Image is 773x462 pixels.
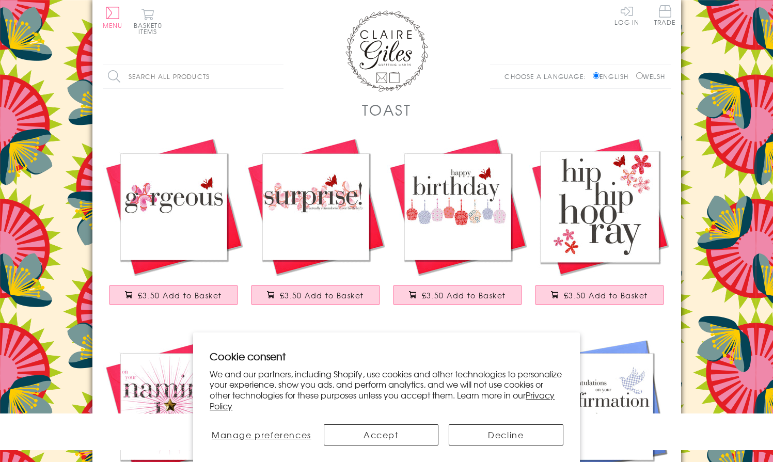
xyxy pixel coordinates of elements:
[210,389,555,412] a: Privacy Policy
[103,7,123,28] button: Menu
[564,290,648,300] span: £3.50 Add to Basket
[345,10,428,92] img: Claire Giles Greetings Cards
[393,285,522,305] button: £3.50 Add to Basket
[529,136,671,315] a: Birthday Card, Hip Hip Hooray!, embellished with a pretty fabric butterfly £3.50 Add to Basket
[593,72,634,81] label: English
[593,72,600,79] input: English
[324,424,438,445] button: Accept
[422,290,506,300] span: £3.50 Add to Basket
[212,428,311,441] span: Manage preferences
[654,5,676,27] a: Trade
[614,5,639,25] a: Log In
[103,136,245,315] a: Birthday Card, Pink Flower, Gorgeous, embellished with a pretty fabric butterfly £3.50 Add to Basket
[210,349,563,363] h2: Cookie consent
[245,136,387,278] img: Birthday Card, Pink Flowers, embellished with a pretty fabric butterfly
[654,5,676,25] span: Trade
[109,285,238,305] button: £3.50 Add to Basket
[210,369,563,411] p: We and our partners, including Shopify, use cookies and other technologies to personalize your ex...
[273,65,283,88] input: Search
[103,21,123,30] span: Menu
[636,72,666,81] label: Welsh
[280,290,364,300] span: £3.50 Add to Basket
[251,285,380,305] button: £3.50 Add to Basket
[134,8,162,35] button: Basket0 items
[387,136,529,315] a: Birthday Card, Cakes, Happy Birthday, embellished with a pretty fabric butterfly £3.50 Add to Basket
[449,424,563,445] button: Decline
[103,65,283,88] input: Search all products
[210,424,313,445] button: Manage preferences
[535,285,664,305] button: £3.50 Add to Basket
[362,99,412,120] h1: Toast
[504,72,591,81] p: Choose a language:
[245,136,387,315] a: Birthday Card, Pink Flowers, embellished with a pretty fabric butterfly £3.50 Add to Basket
[103,136,245,278] img: Birthday Card, Pink Flower, Gorgeous, embellished with a pretty fabric butterfly
[138,21,162,36] span: 0 items
[387,136,529,278] img: Birthday Card, Cakes, Happy Birthday, embellished with a pretty fabric butterfly
[636,72,643,79] input: Welsh
[138,290,222,300] span: £3.50 Add to Basket
[529,136,671,278] img: Birthday Card, Hip Hip Hooray!, embellished with a pretty fabric butterfly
